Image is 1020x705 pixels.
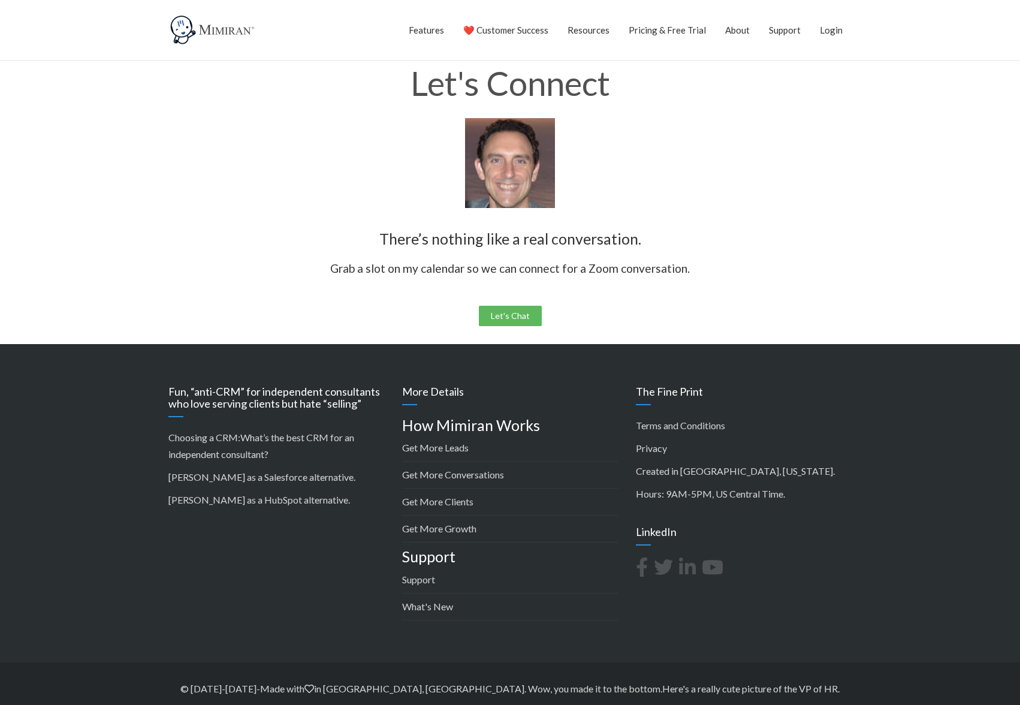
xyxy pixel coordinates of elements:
[186,258,834,279] p: Grab a slot on my calendar so we can connect for a Zoom conversation.
[629,15,706,45] a: Pricing & Free Trial
[820,15,843,45] a: Login
[636,463,852,480] p: Created in [GEOGRAPHIC_DATA], [US_STATE].
[402,549,618,565] h4: Support
[636,486,852,502] p: Hours: 9AM-5PM, US Central Time.
[402,496,473,507] a: Get More Clients
[465,118,555,208] img: Reuben Swartz
[402,469,504,480] a: Get More Conversations
[402,523,476,534] a: Get More Growth
[402,442,469,453] a: Get More Leads
[168,471,354,483] a: [PERSON_NAME] as a Salesforce alternative
[769,15,801,45] a: Support
[568,15,609,45] a: Resources
[186,226,834,252] h4: There’s nothing like a real conversation.
[168,429,384,463] p: Choosing a CRM:
[636,420,725,431] a: Terms and Conditions
[168,492,384,508] p: .
[402,417,618,434] h4: How Mimiran Works
[402,574,435,585] a: Support
[402,386,618,405] h3: More Details
[479,306,542,326] a: Let's Chat
[168,432,354,460] a: What’s the best CRM for an independent consultant?
[168,15,258,45] img: Mimiran CRM
[662,683,838,694] a: Here's a really cute picture of the VP of HR
[725,15,750,45] a: About
[180,683,256,694] span: © [DATE]-[DATE]
[168,386,384,417] h3: Fun, “anti-CRM” for independent consultants who love serving clients but hate “selling”
[402,601,453,612] a: What's New
[168,494,348,505] a: [PERSON_NAME] as a HubSpot alternative
[636,442,667,454] a: Privacy
[168,67,852,100] h1: Let's Connect
[636,526,852,546] h3: LinkedIn
[463,15,548,45] a: ❤️ Customer Success
[168,680,852,697] p: -
[409,15,444,45] a: Features
[168,469,384,486] p: .
[636,386,852,405] h3: The Fine Print
[260,683,840,694] span: Made with in [GEOGRAPHIC_DATA], [GEOGRAPHIC_DATA]. Wow, you made it to the bottom. .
